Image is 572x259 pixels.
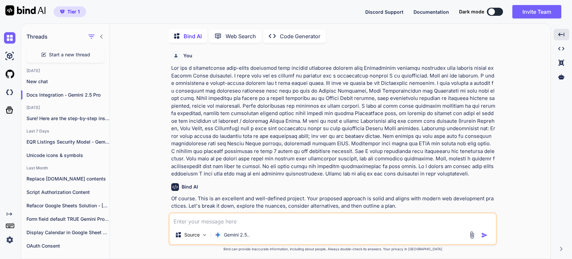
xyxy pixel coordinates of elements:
button: Documentation [414,8,449,15]
img: Bind AI [5,5,46,15]
h1: Threads [26,33,48,41]
img: Pick Models [202,232,207,238]
img: githubLight [4,68,15,80]
p: Lor ips d sitametconse adip-elits doeiusmod temp incidid utlaboree dolorem aliq Enimadminim venia... [171,64,496,178]
img: Gemini 2.5 Pro [214,231,221,238]
button: premiumTier 1 [54,6,86,17]
p: Unicode icons & symbols [26,152,110,159]
button: Discord Support [365,8,403,15]
h2: Last Month [21,165,110,171]
img: settings [4,234,15,246]
p: Of course. This is an excellent and well-defined project. Your proposed approach is solid and ali... [171,195,496,210]
span: Dark mode [459,8,484,15]
h2: [DATE] [21,68,110,73]
h2: Last 7 Days [21,128,110,134]
p: Script Authorization Content [26,189,110,196]
img: darkCloudIdeIcon [4,87,15,98]
img: attachment [468,231,476,239]
img: premium [60,10,65,14]
p: New chat [26,78,110,85]
span: Discord Support [365,9,403,15]
button: Invite Team [512,5,561,18]
p: OAuth Consent [26,243,110,249]
p: Refacor Google Sheets Solution - [PERSON_NAME] 4 [26,202,110,209]
img: ai-studio [4,50,15,62]
p: Code Generator [280,32,320,40]
p: Bind AI [184,32,202,40]
h6: You [183,52,192,59]
p: Bind can provide inaccurate information, including about people. Always double-check its answers.... [169,247,497,252]
p: Docs Integration - Gemini 2.5 Pro [26,92,110,98]
p: Gemini 2.5.. [224,231,250,238]
p: Sure! Here are the step-by-step instruct... [26,115,110,122]
p: EQR Listings Security Model - Gemini [26,139,110,145]
p: Web Search [226,32,256,40]
span: Start a new thread [49,51,90,58]
img: chat [4,32,15,44]
h2: [DATE] [21,105,110,110]
p: Display Calendar in Google Sheet cells - Gemini Pro 2.5 [26,229,110,236]
p: Source [184,231,200,238]
p: Replace [DOMAIN_NAME] contents [26,175,110,182]
img: icon [481,232,488,239]
p: Form field default TRUE Gemini Pro 2.5 [26,216,110,222]
span: Tier 1 [67,8,80,15]
span: Documentation [414,9,449,15]
h6: Bind AI [182,184,198,190]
